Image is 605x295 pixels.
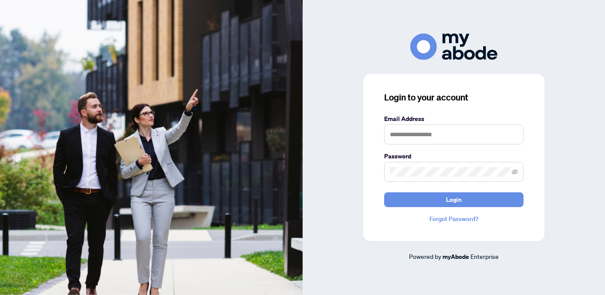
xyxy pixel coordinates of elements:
h3: Login to your account [384,91,524,104]
button: Login [384,192,524,207]
label: Email Address [384,114,524,124]
a: Forgot Password? [384,214,524,224]
a: myAbode [443,252,469,261]
label: Password [384,151,524,161]
span: Powered by [409,252,441,260]
span: Enterprise [470,252,499,260]
span: eye-invisible [512,169,518,175]
img: ma-logo [410,34,497,60]
span: Login [446,193,462,207]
